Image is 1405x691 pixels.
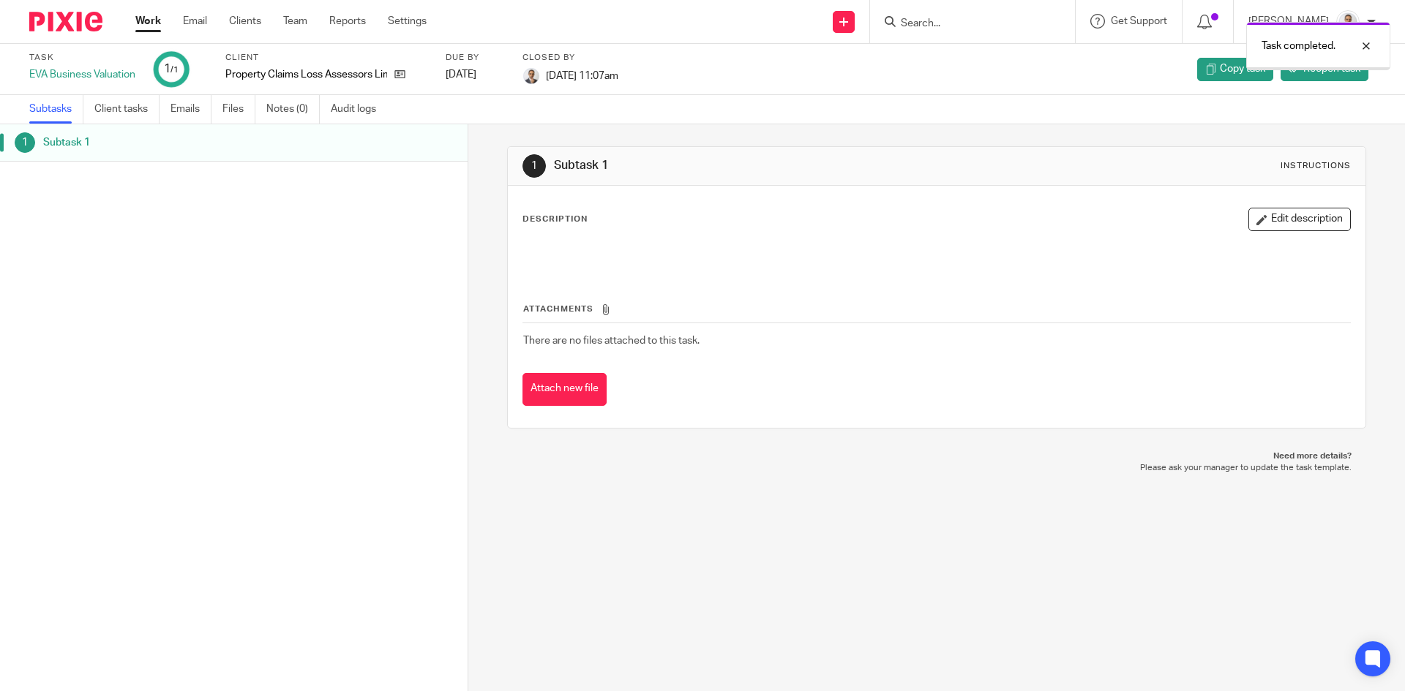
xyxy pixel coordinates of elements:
[388,14,427,29] a: Settings
[29,95,83,124] a: Subtasks
[29,67,135,82] div: EVA Business Valuation
[522,52,618,64] label: Closed by
[1336,10,1360,34] img: Mark%20LI%20profiler%20(1).png
[171,95,211,124] a: Emails
[331,95,387,124] a: Audit logs
[183,14,207,29] a: Email
[446,67,504,82] div: [DATE]
[43,132,317,154] h1: Subtask 1
[522,373,607,406] button: Attach new file
[94,95,160,124] a: Client tasks
[135,14,161,29] a: Work
[229,14,261,29] a: Clients
[1248,208,1351,231] button: Edit description
[522,450,1351,462] p: Need more details?
[446,52,504,64] label: Due by
[522,462,1351,474] p: Please ask your manager to update the task template.
[29,12,102,31] img: Pixie
[225,52,427,64] label: Client
[522,154,546,178] div: 1
[29,52,135,64] label: Task
[546,70,618,80] span: [DATE] 11:07am
[164,61,179,78] div: 1
[523,305,593,313] span: Attachments
[15,132,35,153] div: 1
[1262,39,1335,53] p: Task completed.
[225,67,387,82] p: Property Claims Loss Assessors Limited
[283,14,307,29] a: Team
[522,67,540,85] img: Mark%20LI%20profiler%20(1).png
[266,95,320,124] a: Notes (0)
[523,336,700,346] span: There are no files attached to this task.
[171,66,179,74] small: /1
[1281,160,1351,172] div: Instructions
[522,214,588,225] p: Description
[329,14,366,29] a: Reports
[222,95,255,124] a: Files
[554,158,968,173] h1: Subtask 1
